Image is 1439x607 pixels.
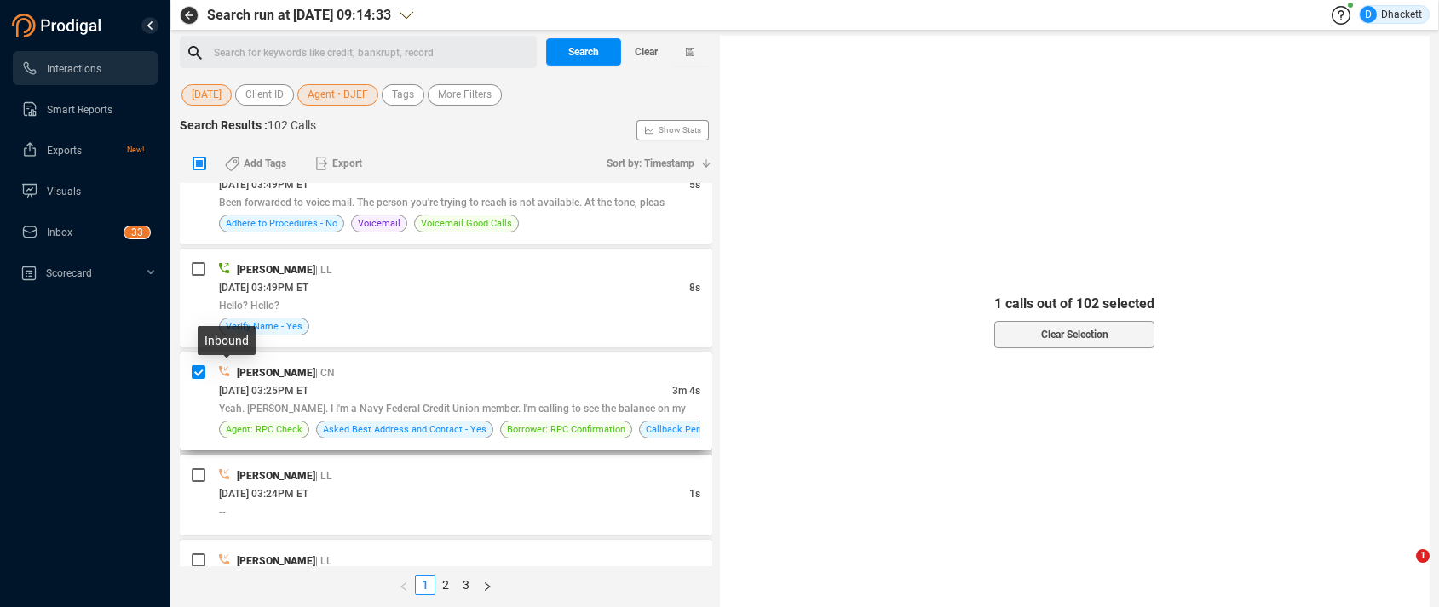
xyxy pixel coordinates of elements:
div: [PERSON_NAME]| LL[DATE] 03:49PM ET8sHello? Hello?Verify Name - Yes [180,249,712,347]
span: 5s [689,179,700,191]
button: right [476,575,498,595]
li: 1 [415,575,435,595]
span: left [399,581,409,592]
a: 2 [436,576,455,594]
span: Adhere to Procedures - No [226,215,337,232]
span: Search run at [DATE] 09:14:33 [207,5,391,26]
li: Exports [13,133,158,167]
span: Export [332,150,362,177]
span: Clear [635,38,658,66]
span: Verify Name - Yes [226,318,302,335]
span: Asked Best Address and Contact - Yes [323,421,486,438]
span: 102 Calls [268,118,316,132]
span: Tags [392,84,414,106]
span: Exports [47,145,82,157]
span: Add Tags [244,150,286,177]
button: Clear Selection [994,321,1154,348]
a: Smart Reports [21,92,144,126]
div: [PERSON_NAME]| LL[DATE] 03:24PM ET1s-- [180,455,712,535]
span: 1 [1416,549,1430,563]
span: Agent • DJEF [308,84,368,106]
span: Been forwarded to voice mail. The person you're trying to reach is not available. At the tone, pleas [219,197,665,209]
button: Export [305,150,372,177]
span: [PERSON_NAME] [237,470,315,482]
span: Scorecard [46,267,92,279]
button: Client ID [235,84,294,106]
span: Show Stats [659,28,701,232]
span: Voicemail Good Calls [421,215,512,232]
span: [DATE] 03:25PM ET [219,385,308,397]
p: 3 [131,226,137,243]
span: [PERSON_NAME] [237,555,315,567]
span: | CN [315,367,335,379]
button: [DATE] [181,84,232,106]
a: 1 [416,576,435,594]
span: | LL [315,555,332,567]
span: Interactions [47,63,101,75]
span: [PERSON_NAME] [237,264,315,276]
iframe: Intercom live chat [1381,549,1422,590]
span: Smart Reports [47,104,112,116]
span: Agent: RPC Check [226,421,302,438]
span: Voicemail [358,215,400,232]
span: More Filters [438,84,492,106]
span: right [482,581,492,592]
span: [DATE] 03:49PM ET [219,179,308,191]
span: Borrower: RPC Confirmation [507,421,625,438]
div: Dhackett [1360,6,1422,23]
li: Interactions [13,51,158,85]
button: left [393,575,415,595]
span: Search Results : [180,118,268,132]
div: [PERSON_NAME]| CN[DATE] 03:25PM ET3m 4sYeah. [PERSON_NAME]. I I'm a Navy Federal Credit Union mem... [180,352,712,450]
span: Yeah. [PERSON_NAME]. I I'm a Navy Federal Credit Union member. I'm calling to see the balance on my [219,403,686,415]
span: New! [127,133,144,167]
button: Sort by: Timestamp [596,150,712,177]
span: [DATE] 03:49PM ET [219,282,308,294]
span: Client ID [245,84,284,106]
span: [PERSON_NAME] [237,367,315,379]
span: [DATE] [192,84,222,106]
li: 2 [435,575,456,595]
span: D [1365,6,1372,23]
span: Hello? Hello? [219,300,279,312]
a: Interactions [21,51,144,85]
span: -- [219,506,226,518]
a: ExportsNew! [21,133,144,167]
li: Smart Reports [13,92,158,126]
a: Visuals [21,174,144,208]
button: Agent • DJEF [297,84,378,106]
button: More Filters [428,84,502,106]
div: Inbound [198,326,256,355]
span: Inbox [47,226,72,238]
li: Next Page [476,575,498,595]
span: Search [568,38,599,66]
span: 1 calls out of 102 selected [994,294,1154,314]
button: Tags [382,84,424,106]
img: prodigal-logo [12,14,106,37]
button: Search [546,38,621,66]
li: 3 [456,575,476,595]
span: Clear Selection [1041,321,1108,348]
span: | LL [315,264,332,276]
p: 3 [137,226,143,243]
span: [DATE] 03:24PM ET [219,488,308,500]
li: Previous Page [393,575,415,595]
li: Inbox [13,215,158,249]
span: 8s [689,282,700,294]
a: Inbox [21,215,144,249]
span: Visuals [47,186,81,198]
a: 3 [457,576,475,594]
span: 3m 4s [672,385,700,397]
span: Sort by: Timestamp [607,150,694,177]
li: Visuals [13,174,158,208]
button: Clear [621,38,672,66]
span: | LL [315,470,332,482]
sup: 33 [124,226,150,238]
span: 1s [689,488,700,500]
button: Add Tags [215,150,296,177]
span: Callback Permission Verification [646,421,785,438]
button: Show Stats [636,120,709,140]
div: [DATE] 03:49PM ET5sBeen forwarded to voice mail. The person you're trying to reach is not availab... [180,146,712,244]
